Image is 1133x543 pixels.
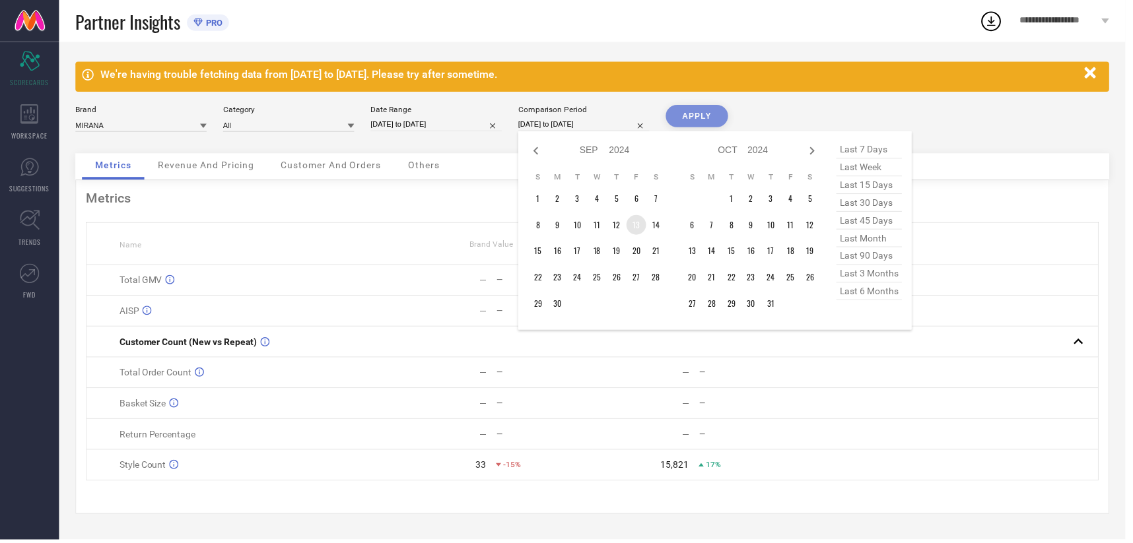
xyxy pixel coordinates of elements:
[786,243,806,263] td: Fri Oct 18 2024
[500,308,596,317] div: —
[522,118,654,132] input: Select comparison period
[500,401,596,410] div: —
[11,78,50,88] span: SCORECARDS
[842,267,908,284] span: last 3 months
[706,243,726,263] td: Mon Oct 14 2024
[479,463,489,473] div: 33
[76,8,182,35] span: Partner Insights
[506,463,524,472] span: -15%
[611,243,631,263] td: Thu Sep 19 2024
[726,269,746,289] td: Tue Oct 22 2024
[806,173,825,183] th: Saturday
[483,276,490,287] div: —
[611,216,631,236] td: Thu Sep 12 2024
[650,190,670,210] td: Sat Sep 07 2024
[411,161,442,172] span: Others
[687,243,706,263] td: Sun Oct 13 2024
[650,269,670,289] td: Sat Sep 28 2024
[842,177,908,195] span: last 15 days
[224,106,357,115] div: Category
[842,249,908,267] span: last 90 days
[842,142,908,160] span: last 7 days
[706,216,726,236] td: Mon Oct 07 2024
[786,173,806,183] th: Friday
[483,307,490,318] div: —
[687,269,706,289] td: Sun Oct 20 2024
[806,269,825,289] td: Sat Oct 26 2024
[551,269,571,289] td: Mon Sep 23 2024
[746,216,766,236] td: Wed Oct 09 2024
[665,463,693,473] div: 15,821
[76,106,208,115] div: Brand
[159,161,256,172] span: Revenue And Pricing
[611,173,631,183] th: Thursday
[842,231,908,249] span: last month
[746,190,766,210] td: Wed Oct 02 2024
[120,338,259,349] span: Customer Count (New vs Repeat)
[204,18,224,28] span: PRO
[986,9,1010,33] div: Open download list
[842,160,908,177] span: last week
[532,144,547,160] div: Previous month
[591,216,611,236] td: Wed Sep 11 2024
[283,161,384,172] span: Customer And Orders
[101,69,1085,81] div: We're having trouble fetching data from [DATE] to [DATE]. Please try after sometime.
[120,400,167,411] span: Basket Size
[483,431,490,442] div: —
[786,190,806,210] td: Fri Oct 04 2024
[726,296,746,315] td: Tue Oct 29 2024
[24,292,36,302] span: FWD
[631,243,650,263] td: Fri Sep 20 2024
[842,213,908,231] span: last 45 days
[706,269,726,289] td: Mon Oct 21 2024
[551,216,571,236] td: Mon Sep 09 2024
[611,269,631,289] td: Thu Sep 26 2024
[631,190,650,210] td: Fri Sep 06 2024
[611,190,631,210] td: Thu Sep 05 2024
[96,161,132,172] span: Metrics
[786,269,806,289] td: Fri Oct 25 2024
[120,369,193,380] span: Total Order Count
[706,173,726,183] th: Monday
[806,190,825,210] td: Sat Oct 05 2024
[373,106,505,115] div: Date Range
[12,131,48,141] span: WORKSPACE
[746,269,766,289] td: Wed Oct 23 2024
[687,431,694,442] div: —
[571,243,591,263] td: Tue Sep 17 2024
[120,276,163,287] span: Total GMV
[571,190,591,210] td: Tue Sep 03 2024
[522,106,654,115] div: Comparison Period
[710,463,726,472] span: 17%
[706,296,726,315] td: Mon Oct 28 2024
[766,173,786,183] th: Thursday
[571,216,591,236] td: Tue Sep 10 2024
[687,400,694,411] div: —
[726,243,746,263] td: Tue Oct 15 2024
[571,269,591,289] td: Tue Sep 24 2024
[473,241,516,250] span: Brand Value
[806,216,825,236] td: Sat Oct 12 2024
[726,173,746,183] th: Tuesday
[766,216,786,236] td: Thu Oct 10 2024
[591,269,611,289] td: Wed Sep 25 2024
[551,243,571,263] td: Mon Sep 16 2024
[687,216,706,236] td: Sun Oct 06 2024
[10,185,50,195] span: SUGGESTIONS
[687,369,694,380] div: —
[373,118,505,132] input: Select date range
[766,243,786,263] td: Thu Oct 17 2024
[120,463,167,473] span: Style Count
[746,296,766,315] td: Wed Oct 30 2024
[650,216,670,236] td: Sat Sep 14 2024
[500,370,596,379] div: —
[704,432,800,441] div: —
[591,173,611,183] th: Wednesday
[650,243,670,263] td: Sat Sep 21 2024
[809,144,825,160] div: Next month
[551,173,571,183] th: Monday
[551,296,571,315] td: Mon Sep 30 2024
[532,216,551,236] td: Sun Sep 08 2024
[687,173,706,183] th: Sunday
[86,191,1106,207] div: Metrics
